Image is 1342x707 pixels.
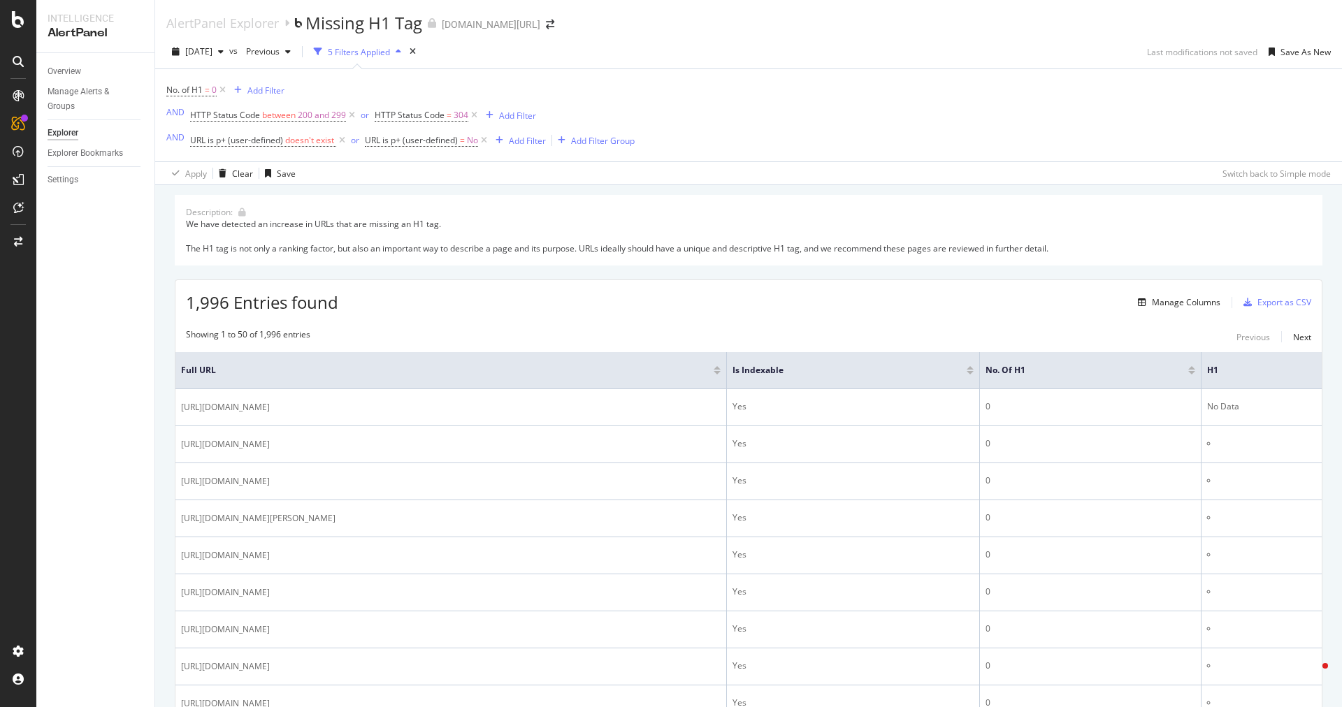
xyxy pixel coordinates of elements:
[185,45,212,57] span: 2025 Sep. 29th
[48,173,78,187] div: Settings
[48,85,145,114] a: Manage Alerts & Groups
[1280,46,1331,58] div: Save As New
[733,622,973,635] div: Yes
[546,20,554,29] div: arrow-right-arrow-left
[1236,328,1270,345] button: Previous
[733,548,973,561] div: Yes
[1293,331,1311,343] div: Next
[733,474,973,487] div: Yes
[181,400,270,414] span: [URL][DOMAIN_NAME]
[986,400,1195,413] div: 0
[181,548,270,562] span: [URL][DOMAIN_NAME]
[407,45,419,59] div: times
[571,135,635,147] div: Add Filter Group
[181,511,335,525] span: [URL][DOMAIN_NAME][PERSON_NAME]
[733,400,973,413] div: Yes
[48,11,143,25] div: Intelligence
[166,105,185,119] button: AND
[48,146,123,161] div: Explorer Bookmarks
[1222,168,1331,180] div: Switch back to Simple mode
[48,25,143,41] div: AlertPanel
[190,109,260,121] span: HTTP Status Code
[240,45,280,57] span: Previous
[361,109,369,121] div: or
[262,109,296,121] span: between
[181,364,693,377] span: Full URL
[1257,296,1311,308] div: Export as CSV
[986,437,1195,450] div: 0
[240,41,296,63] button: Previous
[305,11,422,35] div: Missing H1 Tag
[1207,400,1316,413] div: No Data
[166,15,279,31] div: AlertPanel Explorer
[1147,46,1257,58] div: Last modifications not saved
[986,622,1195,635] div: 0
[986,511,1195,524] div: 0
[365,134,458,146] span: URL is p+ (user-defined)
[1294,659,1328,693] iframe: Intercom live chat
[733,585,973,598] div: Yes
[186,218,1311,254] div: We have detected an increase in URLs that are missing an H1 tag. The H1 tag is not only a ranking...
[48,85,131,114] div: Manage Alerts & Groups
[166,131,185,143] div: AND
[733,364,945,377] span: Is Indexable
[447,109,452,121] span: =
[733,511,973,524] div: Yes
[490,132,546,149] button: Add Filter
[1236,331,1270,343] div: Previous
[48,173,145,187] a: Settings
[229,45,240,57] span: vs
[181,474,270,488] span: [URL][DOMAIN_NAME]
[186,291,338,314] span: 1,996 Entries found
[205,84,210,96] span: =
[1152,296,1220,308] div: Manage Columns
[48,64,81,79] div: Overview
[48,126,78,140] div: Explorer
[351,134,359,146] div: or
[1132,294,1220,311] button: Manage Columns
[166,162,207,184] button: Apply
[181,585,270,599] span: [URL][DOMAIN_NAME]
[190,134,283,146] span: URL is p+ (user-defined)
[1238,291,1311,314] button: Export as CSV
[460,134,465,146] span: =
[552,132,635,149] button: Add Filter Group
[351,133,359,147] button: or
[442,17,540,31] div: [DOMAIN_NAME][URL]
[986,364,1167,377] span: No. of H1
[454,105,468,125] span: 304
[733,659,973,672] div: Yes
[213,162,253,184] button: Clear
[181,622,270,636] span: [URL][DOMAIN_NAME]
[1293,328,1311,345] button: Next
[277,168,296,180] div: Save
[48,64,145,79] a: Overview
[986,585,1195,598] div: 0
[166,131,185,144] button: AND
[1217,162,1331,184] button: Switch back to Simple mode
[212,80,217,100] span: 0
[733,437,973,450] div: Yes
[1207,364,1295,377] span: H1
[1263,41,1331,63] button: Save As New
[259,162,296,184] button: Save
[308,41,407,63] button: 5 Filters Applied
[467,131,478,150] span: No
[247,85,284,96] div: Add Filter
[232,168,253,180] div: Clear
[166,106,185,118] div: AND
[181,437,270,451] span: [URL][DOMAIN_NAME]
[48,146,145,161] a: Explorer Bookmarks
[186,206,233,218] div: Description:
[499,110,536,122] div: Add Filter
[166,41,229,63] button: [DATE]
[181,659,270,673] span: [URL][DOMAIN_NAME]
[361,108,369,122] button: or
[166,84,203,96] span: No. of H1
[986,659,1195,672] div: 0
[375,109,445,121] span: HTTP Status Code
[986,548,1195,561] div: 0
[285,134,334,146] span: doesn't exist
[328,46,390,58] div: 5 Filters Applied
[480,107,536,124] button: Add Filter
